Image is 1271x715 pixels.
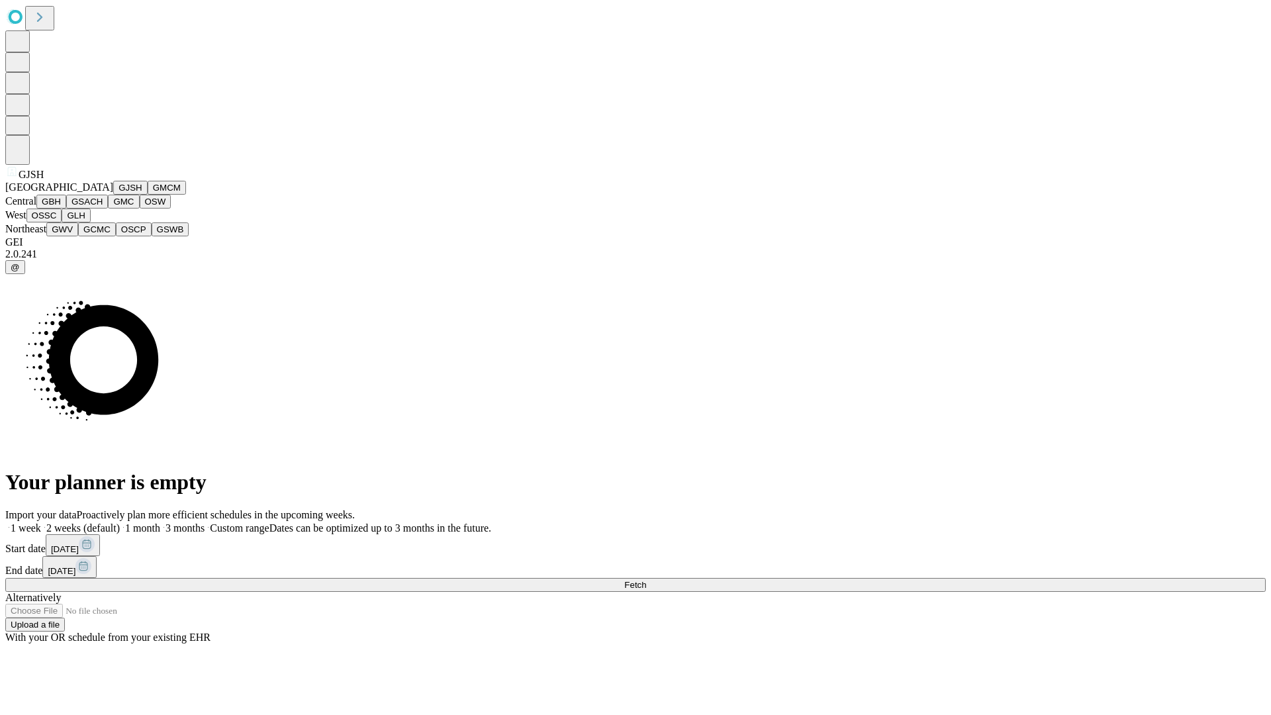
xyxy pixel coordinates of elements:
[26,209,62,222] button: OSSC
[46,222,78,236] button: GWV
[48,566,75,576] span: [DATE]
[5,592,61,603] span: Alternatively
[51,544,79,554] span: [DATE]
[5,236,1266,248] div: GEI
[108,195,139,209] button: GMC
[148,181,186,195] button: GMCM
[165,522,205,534] span: 3 months
[5,181,113,193] span: [GEOGRAPHIC_DATA]
[140,195,171,209] button: OSW
[42,556,97,578] button: [DATE]
[5,632,211,643] span: With your OR schedule from your existing EHR
[19,169,44,180] span: GJSH
[5,556,1266,578] div: End date
[152,222,189,236] button: GSWB
[5,618,65,632] button: Upload a file
[5,248,1266,260] div: 2.0.241
[62,209,90,222] button: GLH
[269,522,491,534] span: Dates can be optimized up to 3 months in the future.
[5,223,46,234] span: Northeast
[5,260,25,274] button: @
[5,195,36,207] span: Central
[5,509,77,520] span: Import your data
[66,195,108,209] button: GSACH
[624,580,646,590] span: Fetch
[11,262,20,272] span: @
[11,522,41,534] span: 1 week
[46,522,120,534] span: 2 weeks (default)
[36,195,66,209] button: GBH
[5,534,1266,556] div: Start date
[78,222,116,236] button: GCMC
[113,181,148,195] button: GJSH
[116,222,152,236] button: OSCP
[5,209,26,220] span: West
[77,509,355,520] span: Proactively plan more efficient schedules in the upcoming weeks.
[125,522,160,534] span: 1 month
[5,470,1266,495] h1: Your planner is empty
[46,534,100,556] button: [DATE]
[210,522,269,534] span: Custom range
[5,578,1266,592] button: Fetch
